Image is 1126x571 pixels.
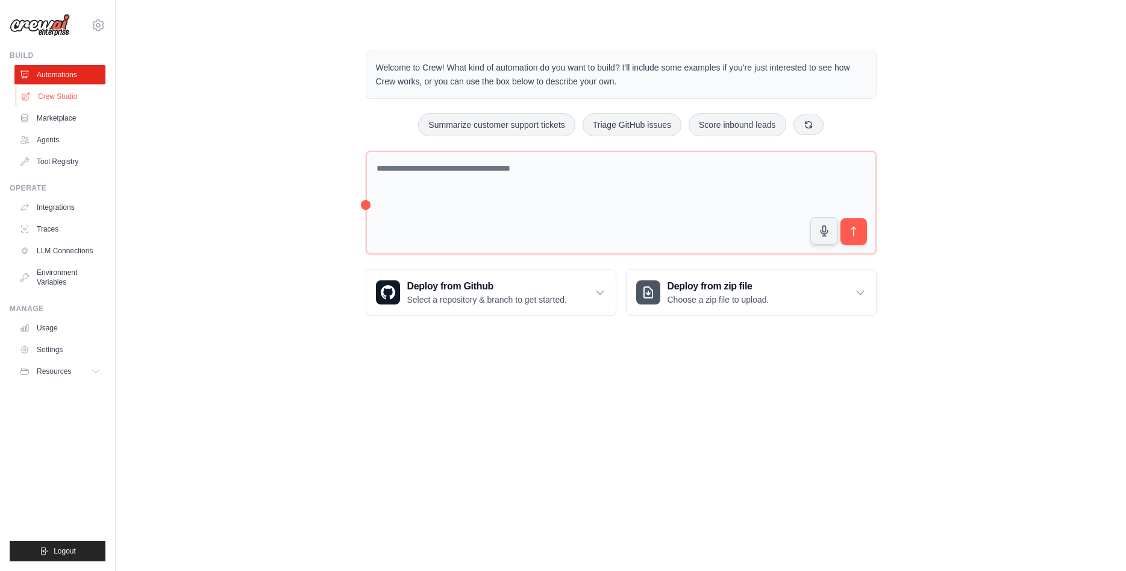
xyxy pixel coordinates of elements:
[54,546,76,556] span: Logout
[668,294,769,306] p: Choose a zip file to upload.
[896,497,1083,537] p: Describe the automation you want to build, select an example option, or use the microphone to spe...
[376,61,866,89] p: Welcome to Crew! What kind of automation do you want to build? I'll include some examples if you'...
[14,219,105,239] a: Traces
[407,279,567,294] h3: Deploy from Github
[14,241,105,260] a: LLM Connections
[668,279,769,294] h3: Deploy from zip file
[14,152,105,171] a: Tool Registry
[37,367,71,376] span: Resources
[1089,461,1098,470] button: Close walkthrough
[14,362,105,381] button: Resources
[14,65,105,84] a: Automations
[14,263,105,292] a: Environment Variables
[10,304,105,314] div: Manage
[14,198,105,217] a: Integrations
[10,14,70,37] img: Logo
[14,109,105,128] a: Marketplace
[10,541,105,561] button: Logout
[14,318,105,338] a: Usage
[583,113,681,136] button: Triage GitHub issues
[896,476,1083,493] h3: Create an automation
[689,113,786,136] button: Score inbound leads
[10,183,105,193] div: Operate
[418,113,575,136] button: Summarize customer support tickets
[905,463,930,472] span: Step 1
[407,294,567,306] p: Select a repository & branch to get started.
[14,130,105,150] a: Agents
[14,340,105,359] a: Settings
[16,87,107,106] a: Crew Studio
[10,51,105,60] div: Build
